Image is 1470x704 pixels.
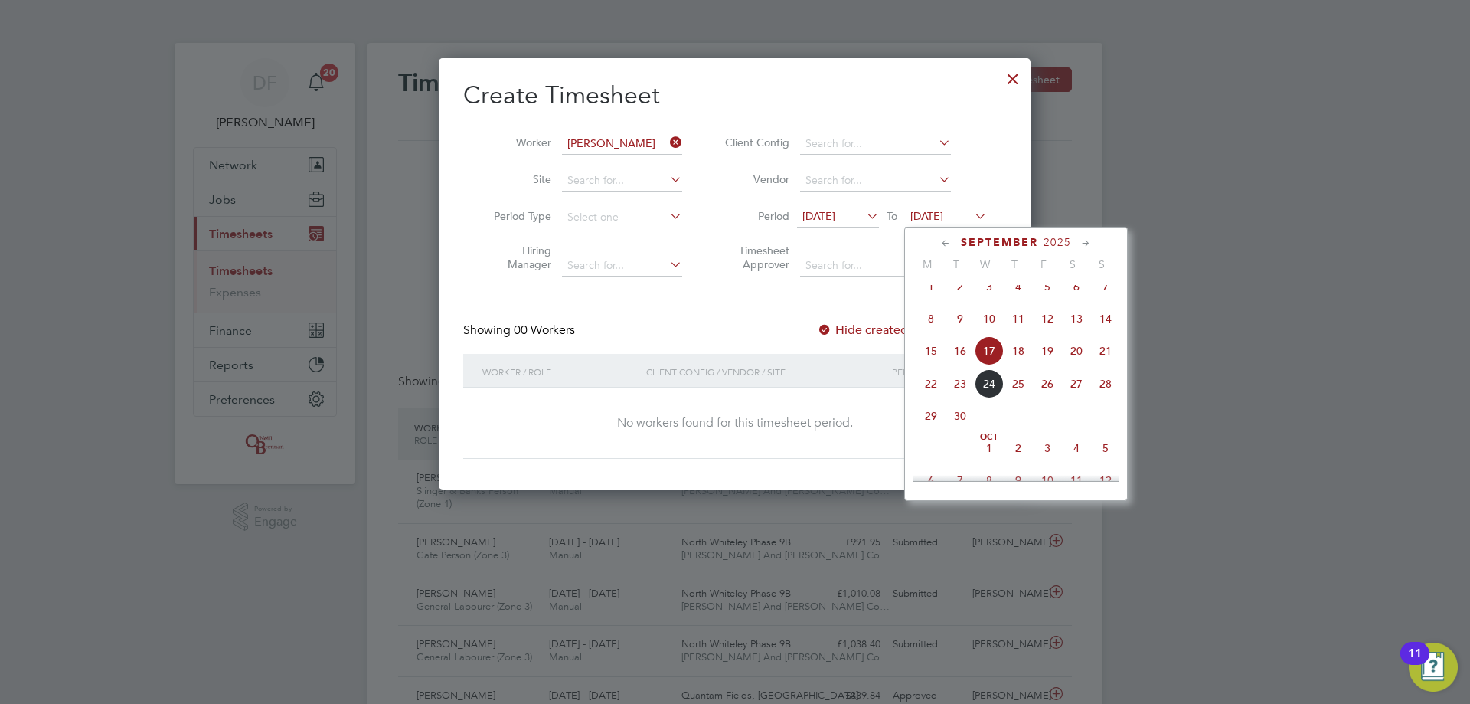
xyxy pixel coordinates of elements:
label: Client Config [720,136,789,149]
input: Search for... [562,170,682,192]
span: 1 [916,272,946,301]
span: 7 [946,466,975,495]
input: Select one [562,207,682,228]
span: 2 [946,272,975,301]
span: M [913,257,942,271]
span: 12 [1091,466,1120,495]
span: 9 [946,304,975,333]
span: 12 [1033,304,1062,333]
span: 20 [1062,336,1091,365]
span: 6 [916,466,946,495]
span: 8 [916,304,946,333]
span: 3 [975,272,1004,301]
label: Period [720,209,789,223]
span: 17 [975,336,1004,365]
button: Open Resource Center, 11 new notifications [1409,643,1458,692]
span: 10 [1033,466,1062,495]
input: Search for... [800,255,951,277]
input: Search for... [800,133,951,155]
span: 29 [916,401,946,431]
div: Client Config / Vendor / Site [642,354,888,389]
input: Search for... [562,133,682,155]
label: Vendor [720,172,789,186]
span: 30 [946,401,975,431]
div: Worker / Role [479,354,642,389]
span: 11 [1004,304,1033,333]
label: Period Type [482,209,551,223]
div: No workers found for this timesheet period. [479,415,991,431]
span: 22 [916,369,946,398]
span: 27 [1062,369,1091,398]
span: [DATE] [910,209,943,223]
span: 2 [1004,434,1033,463]
span: To [882,206,902,226]
span: September [961,236,1038,249]
span: 4 [1004,272,1033,301]
span: 11 [1062,466,1091,495]
span: 15 [916,336,946,365]
span: 7 [1091,272,1120,301]
span: 24 [975,369,1004,398]
label: Hiring Manager [482,244,551,271]
span: T [942,257,971,271]
span: T [1000,257,1029,271]
span: 26 [1033,369,1062,398]
span: S [1087,257,1116,271]
span: 14 [1091,304,1120,333]
span: [DATE] [802,209,835,223]
input: Search for... [562,255,682,277]
span: 4 [1062,434,1091,463]
span: F [1029,257,1058,271]
span: 19 [1033,336,1062,365]
label: Hide created timesheets [817,323,972,338]
span: 6 [1062,272,1091,301]
span: 23 [946,369,975,398]
label: Timesheet Approver [720,244,789,271]
span: 21 [1091,336,1120,365]
label: Worker [482,136,551,149]
span: 2025 [1044,236,1071,249]
span: Oct [975,434,1004,441]
span: 1 [975,434,1004,463]
h2: Create Timesheet [463,80,1006,112]
span: 5 [1033,272,1062,301]
span: 00 Workers [514,323,575,338]
span: 5 [1091,434,1120,463]
span: 28 [1091,369,1120,398]
div: Showing [463,323,578,339]
input: Search for... [800,170,951,192]
span: 13 [1062,304,1091,333]
span: 18 [1004,336,1033,365]
span: S [1058,257,1087,271]
span: 3 [1033,434,1062,463]
span: 16 [946,336,975,365]
span: 10 [975,304,1004,333]
span: 9 [1004,466,1033,495]
span: W [971,257,1000,271]
label: Site [482,172,551,186]
span: 8 [975,466,1004,495]
span: 25 [1004,369,1033,398]
div: Period [888,354,991,389]
div: 11 [1408,653,1422,673]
